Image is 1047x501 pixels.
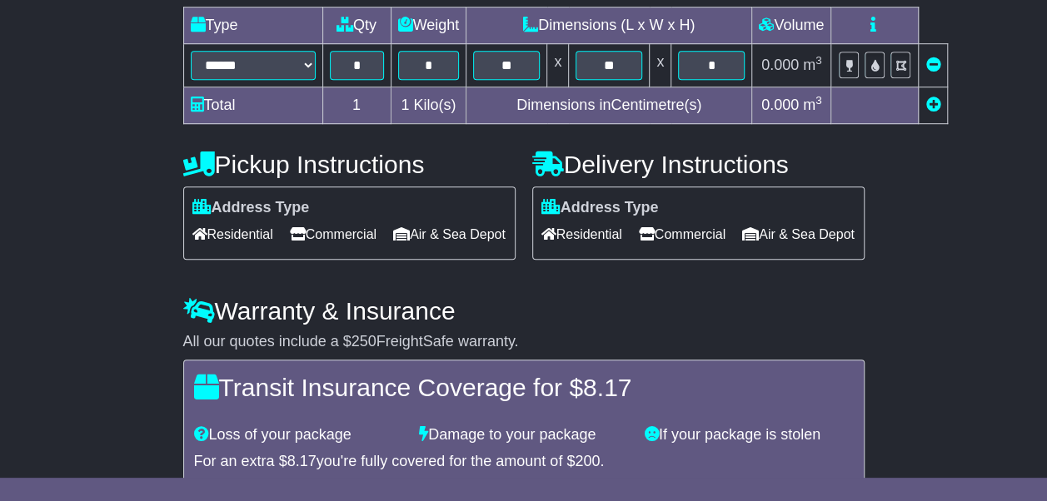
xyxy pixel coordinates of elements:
[636,426,862,444] div: If your package is stolen
[639,221,725,247] span: Commercial
[393,221,506,247] span: Air & Sea Depot
[650,44,671,87] td: x
[322,87,391,124] td: 1
[183,297,865,325] h4: Warranty & Insurance
[466,7,752,44] td: Dimensions (L x W x H)
[575,453,600,469] span: 200
[925,57,940,73] a: Remove this item
[547,44,569,87] td: x
[541,199,659,217] label: Address Type
[192,199,310,217] label: Address Type
[752,7,831,44] td: Volume
[925,97,940,113] a: Add new item
[351,333,376,350] span: 250
[401,97,409,113] span: 1
[815,54,822,67] sup: 3
[183,7,322,44] td: Type
[183,151,516,178] h4: Pickup Instructions
[192,221,273,247] span: Residential
[803,57,822,73] span: m
[186,426,411,444] div: Loss of your package
[183,87,322,124] td: Total
[761,97,799,113] span: 0.000
[466,87,752,124] td: Dimensions in Centimetre(s)
[290,221,376,247] span: Commercial
[541,221,622,247] span: Residential
[761,57,799,73] span: 0.000
[532,151,865,178] h4: Delivery Instructions
[583,374,631,401] span: 8.17
[194,453,854,471] div: For an extra $ you're fully covered for the amount of $ .
[803,97,822,113] span: m
[391,87,466,124] td: Kilo(s)
[815,94,822,107] sup: 3
[411,426,636,444] div: Damage to your package
[322,7,391,44] td: Qty
[391,7,466,44] td: Weight
[194,374,854,401] h4: Transit Insurance Coverage for $
[287,453,317,469] span: 8.17
[183,333,865,351] div: All our quotes include a $ FreightSafe warranty.
[742,221,855,247] span: Air & Sea Depot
